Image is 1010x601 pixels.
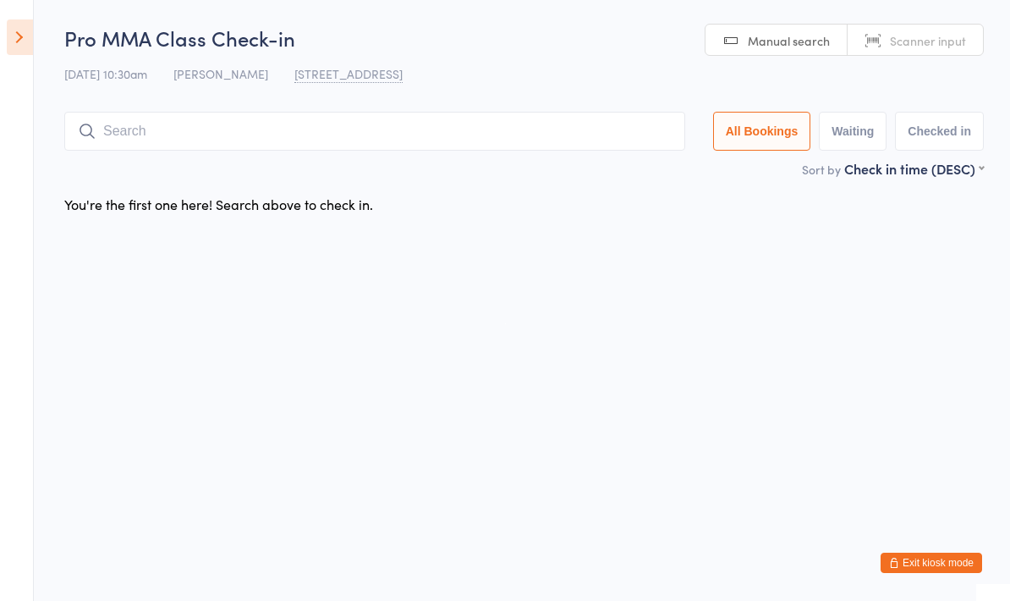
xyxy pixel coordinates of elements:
[713,112,811,151] button: All Bookings
[64,24,984,52] h2: Pro MMA Class Check-in
[64,65,147,82] span: [DATE] 10:30am
[173,65,268,82] span: [PERSON_NAME]
[844,159,984,178] div: Check in time (DESC)
[881,553,982,573] button: Exit kiosk mode
[890,32,966,49] span: Scanner input
[748,32,830,49] span: Manual search
[64,195,373,213] div: You're the first one here! Search above to check in.
[802,161,841,178] label: Sort by
[819,112,886,151] button: Waiting
[64,112,685,151] input: Search
[895,112,984,151] button: Checked in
